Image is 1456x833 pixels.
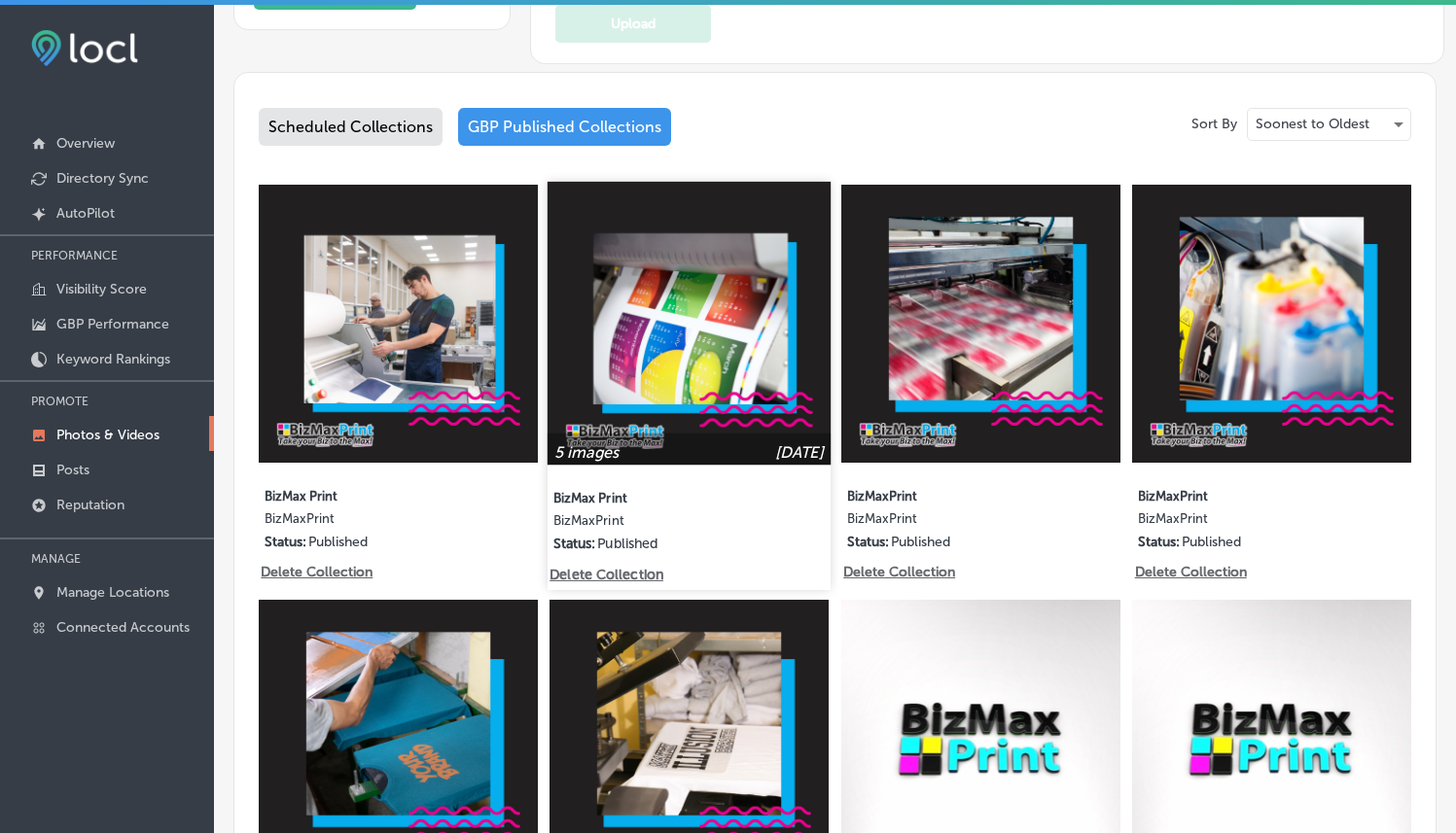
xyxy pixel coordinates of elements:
p: [DATE] [775,442,824,461]
p: Delete Collection [261,564,371,580]
p: Reputation [56,497,124,513]
p: Manage Locations [56,584,169,601]
div: Soonest to Oldest [1248,109,1410,140]
p: Connected Accounts [56,619,190,636]
p: Status: [265,534,306,550]
div: GBP Published Collections [458,108,671,146]
p: Directory Sync [56,170,149,187]
p: Keyword Rankings [56,351,170,367]
p: Published [308,534,368,550]
p: Visibility Score [56,281,147,297]
img: Collection thumbnail [548,181,831,464]
label: BizMax Print [553,478,775,513]
p: AutoPilot [56,205,115,222]
img: Collection thumbnail [841,185,1120,464]
label: BizMaxPrint [553,512,775,535]
p: Published [891,534,950,550]
div: Scheduled Collections [259,108,443,146]
label: BizMax Print [265,477,483,511]
label: BizMaxPrint [1138,477,1357,511]
img: Collection thumbnail [259,185,538,464]
p: Overview [56,135,115,152]
p: Status: [847,534,889,550]
p: Photos & Videos [56,427,160,443]
p: Published [598,536,658,552]
p: GBP Performance [56,316,169,332]
p: Published [1182,534,1241,550]
p: Sort By [1191,116,1237,132]
label: BizMaxPrint [265,511,483,534]
p: Posts [56,462,89,478]
p: Delete Collection [843,564,953,580]
label: BizMaxPrint [847,511,1066,534]
p: Status: [1138,534,1180,550]
p: Status: [553,536,596,552]
label: BizMaxPrint [847,477,1066,511]
label: BizMaxPrint [1138,511,1357,534]
p: 5 images [554,442,619,461]
p: Soonest to Oldest [1256,115,1369,133]
p: Delete Collection [1135,564,1245,580]
img: fda3e92497d09a02dc62c9cd864e3231.png [31,30,138,66]
img: Collection thumbnail [1132,185,1411,464]
p: Delete Collection [550,567,661,583]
